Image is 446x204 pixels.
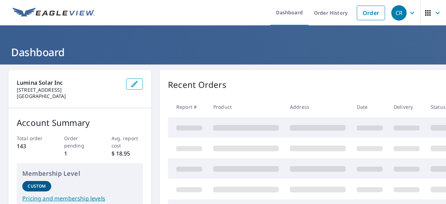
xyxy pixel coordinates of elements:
p: 143 [17,142,48,150]
p: Total order [17,135,48,142]
p: Account Summary [17,116,143,129]
p: $ 18.95 [111,149,143,158]
p: Lumina Solar Inc [17,78,121,87]
th: Delivery [388,97,425,117]
th: Product [208,97,284,117]
th: Address [284,97,351,117]
p: 1 [64,149,96,158]
a: Order [357,6,385,20]
p: Custom [28,183,46,189]
p: Membership Level [22,169,137,178]
p: Avg. report cost [111,135,143,149]
th: Date [351,97,388,117]
p: [GEOGRAPHIC_DATA] [17,93,121,99]
th: Report # [168,97,208,117]
p: Order pending [64,135,96,149]
h1: Dashboard [8,45,438,59]
div: CR [391,5,407,21]
img: EV Logo [13,8,95,18]
p: Recent Orders [168,78,226,91]
a: Pricing and membership levels [22,194,137,203]
p: [STREET_ADDRESS] [17,87,121,93]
